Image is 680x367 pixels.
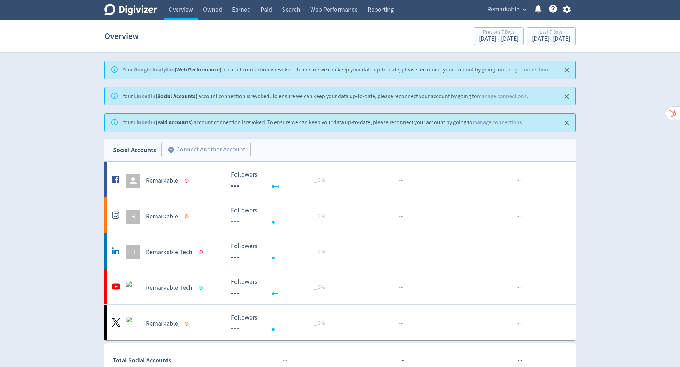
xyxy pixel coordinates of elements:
[126,281,140,295] img: Remarkable Tech undefined
[146,248,192,257] h5: Remarkable Tech
[532,30,570,36] div: Last 7 Days
[227,314,334,333] svg: Followers ---
[168,146,175,153] span: add_circle
[314,177,325,184] span: _ 0%
[401,212,402,221] span: ·
[487,4,520,15] span: Remarkable
[521,6,528,13] span: expand_more
[401,248,402,257] span: ·
[516,248,518,257] span: ·
[521,356,522,365] span: ·
[227,171,334,190] svg: Followers ---
[477,93,527,100] a: manage connections
[561,91,573,103] button: Close
[126,210,140,224] div: R
[146,212,178,221] h5: Remarkable
[314,284,325,291] span: _ 0%
[134,119,193,126] strong: (Paid Accounts)
[401,176,402,185] span: ·
[104,269,576,304] a: Remarkable Tech undefinedRemarkable Tech Followers --- Followers --- _ 0%······
[123,90,528,103] div: Your account connection is revoked . To ensure we can keep your data up-to-date, please reconnect...
[227,279,334,297] svg: Followers ---
[402,212,403,221] span: ·
[185,214,191,218] span: Data last synced: 5 Nov 2024, 4:02am (AEDT)
[401,319,402,328] span: ·
[185,322,191,326] span: Data last synced: 20 Apr 2023, 4:02pm (AEST)
[399,283,401,292] span: ·
[399,319,401,328] span: ·
[519,176,521,185] span: ·
[474,27,524,45] button: Previous 7 Days[DATE] - [DATE]
[104,162,576,197] a: Remarkable Followers --- Followers --- _ 0%······
[402,356,403,365] span: ·
[284,356,286,365] span: ·
[518,212,519,221] span: ·
[227,207,334,226] svg: Followers ---
[314,248,325,255] span: _ 0%
[104,25,139,47] h1: Overview
[519,248,521,257] span: ·
[123,63,552,77] div: Your account connection is revoked . To ensure we can keep your data up-to-date, please reconnect...
[518,356,519,365] span: ·
[519,356,521,365] span: ·
[146,284,192,292] h5: Remarkable Tech
[519,319,521,328] span: ·
[516,176,518,185] span: ·
[561,117,573,129] button: Close
[516,319,518,328] span: ·
[134,66,175,73] a: Google Analytics
[532,36,570,42] div: [DATE] - [DATE]
[518,248,519,257] span: ·
[146,320,178,328] h5: Remarkable
[199,286,205,290] span: Data last synced: 21 Aug 2025, 10:02am (AEST)
[161,142,251,157] button: Connect Another Account
[104,233,576,269] a: RRemarkable Tech Followers --- Followers --- _ 0%······
[104,197,576,233] a: RRemarkable Followers --- Followers --- _ 0%······
[126,317,140,331] img: Remarkable undefined
[516,283,518,292] span: ·
[479,36,518,42] div: [DATE] - [DATE]
[402,319,403,328] span: ·
[123,116,523,130] div: Your account connection is revoked . To ensure we can keep your data up-to-date, please reconnect...
[113,145,156,155] div: Social Accounts
[485,4,528,15] button: Remarkable
[401,283,402,292] span: ·
[134,119,155,126] a: LinkedIn
[472,119,522,126] a: manage connections
[403,356,404,365] span: ·
[402,283,403,292] span: ·
[126,245,140,259] div: R
[314,320,325,327] span: _ 0%
[286,356,287,365] span: ·
[399,248,401,257] span: ·
[527,27,576,45] button: Last 7 Days[DATE]- [DATE]
[283,356,284,365] span: ·
[199,250,205,254] span: Data last synced: 27 May 2024, 7:02pm (AEST)
[518,176,519,185] span: ·
[519,212,521,221] span: ·
[104,305,576,340] a: Remarkable undefinedRemarkable Followers --- Followers --- _ 0%······
[134,92,197,100] strong: (Social Accounts)
[113,355,226,366] div: Total Social Accounts
[185,179,191,183] span: Data last synced: 12 May 2025, 3:01am (AEST)
[518,283,519,292] span: ·
[156,143,251,157] a: Connect Another Account
[479,30,518,36] div: Previous 7 Days
[134,66,221,73] strong: (Web Performance)
[519,283,521,292] span: ·
[501,66,551,73] a: manage connections
[399,212,401,221] span: ·
[399,176,401,185] span: ·
[134,92,155,100] a: LinkedIn
[146,177,178,185] h5: Remarkable
[402,176,403,185] span: ·
[314,212,325,219] span: _ 0%
[516,212,518,221] span: ·
[518,319,519,328] span: ·
[400,356,402,365] span: ·
[402,248,403,257] span: ·
[561,64,573,76] button: Close
[227,243,334,262] svg: Followers ---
